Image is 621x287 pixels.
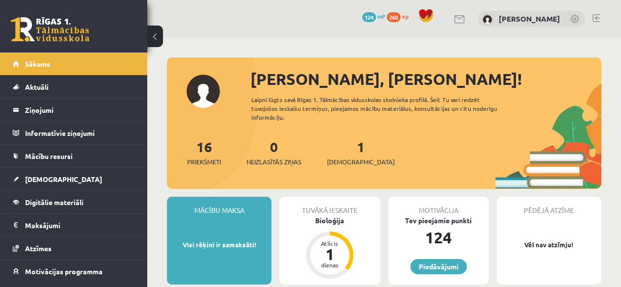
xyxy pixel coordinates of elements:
[497,197,601,215] div: Pēdējā atzīme
[315,262,345,268] div: dienas
[246,138,301,167] a: 0Neizlasītās ziņas
[499,14,560,24] a: [PERSON_NAME]
[279,215,380,226] div: Bioloģija
[502,240,596,250] p: Vēl nav atzīmju!
[279,197,380,215] div: Tuvākā ieskaite
[187,138,221,167] a: 16Priekšmeti
[13,191,135,213] a: Digitālie materiāli
[315,240,345,246] div: Atlicis
[387,12,401,22] span: 260
[25,152,73,160] span: Mācību resursi
[25,82,49,91] span: Aktuāli
[11,17,89,42] a: Rīgas 1. Tālmācības vidusskola
[410,259,467,274] a: Piedāvājumi
[13,99,135,121] a: Ziņojumi
[25,267,103,276] span: Motivācijas programma
[187,157,221,167] span: Priekšmeti
[25,214,135,236] legend: Maksājumi
[25,59,50,68] span: Sākums
[388,226,489,249] div: 124
[13,237,135,260] a: Atzīmes
[402,12,408,20] span: xp
[167,197,271,215] div: Mācību maksa
[483,15,492,25] img: Anna Enija Kozlinska
[172,240,267,250] p: Visi rēķini ir samaksāti!
[13,260,135,283] a: Motivācijas programma
[251,95,512,122] div: Laipni lūgts savā Rīgas 1. Tālmācības vidusskolas skolnieka profilā. Šeit Tu vari redzēt tuvojošo...
[378,12,385,20] span: mP
[388,215,489,226] div: Tev pieejamie punkti
[362,12,376,22] span: 124
[25,198,83,207] span: Digitālie materiāli
[327,157,395,167] span: [DEMOGRAPHIC_DATA]
[13,168,135,190] a: [DEMOGRAPHIC_DATA]
[13,122,135,144] a: Informatīvie ziņojumi
[279,215,380,280] a: Bioloģija Atlicis 1 dienas
[362,12,385,20] a: 124 mP
[246,157,301,167] span: Neizlasītās ziņas
[388,197,489,215] div: Motivācija
[25,244,52,253] span: Atzīmes
[25,175,102,183] span: [DEMOGRAPHIC_DATA]
[387,12,413,20] a: 260 xp
[25,99,135,121] legend: Ziņojumi
[25,122,135,144] legend: Informatīvie ziņojumi
[13,52,135,75] a: Sākums
[327,138,395,167] a: 1[DEMOGRAPHIC_DATA]
[13,214,135,236] a: Maksājumi
[13,76,135,98] a: Aktuāli
[13,145,135,167] a: Mācību resursi
[315,246,345,262] div: 1
[250,67,601,91] div: [PERSON_NAME], [PERSON_NAME]!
